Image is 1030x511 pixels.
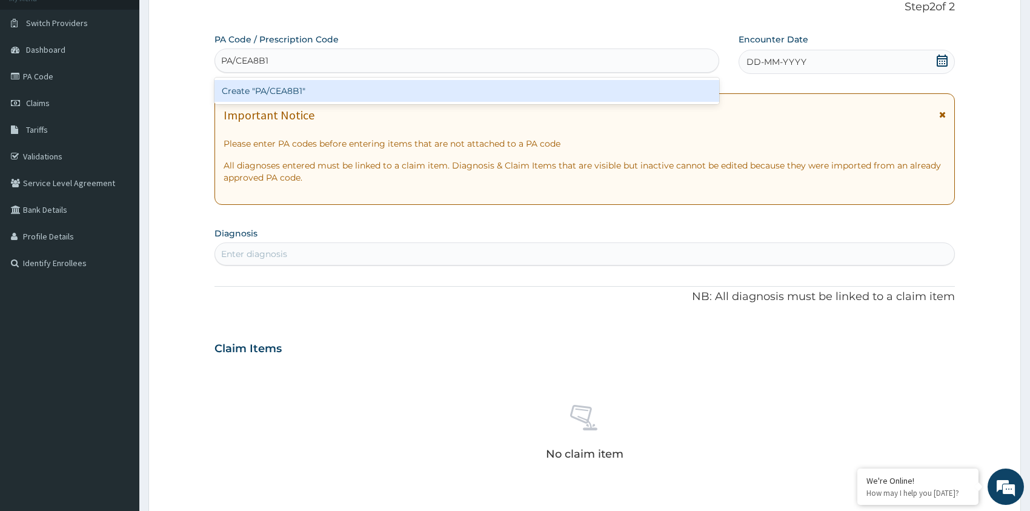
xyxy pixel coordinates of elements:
span: Dashboard [26,44,65,55]
h1: Important Notice [224,109,314,122]
span: Claims [26,98,50,109]
p: No claim item [546,448,623,460]
p: Please enter PA codes before entering items that are not attached to a PA code [224,138,946,150]
img: d_794563401_company_1708531726252_794563401 [22,61,49,91]
div: Minimize live chat window [199,6,228,35]
div: We're Online! [866,475,969,486]
p: All diagnoses entered must be linked to a claim item. Diagnosis & Claim Items that are visible bu... [224,159,946,184]
label: Encounter Date [739,33,808,45]
span: Switch Providers [26,18,88,28]
div: Enter diagnosis [221,248,287,260]
p: Step 2 of 2 [214,1,955,14]
textarea: Type your message and hit 'Enter' [6,331,231,373]
div: Chat with us now [63,68,204,84]
p: How may I help you today? [866,488,969,498]
span: DD-MM-YYYY [746,56,806,68]
span: We're online! [70,153,167,275]
span: Tariffs [26,124,48,135]
label: PA Code / Prescription Code [214,33,339,45]
h3: Claim Items [214,342,282,356]
p: NB: All diagnosis must be linked to a claim item [214,289,955,305]
label: Diagnosis [214,227,257,239]
div: Create "PA/CEA8B1" [214,80,719,102]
